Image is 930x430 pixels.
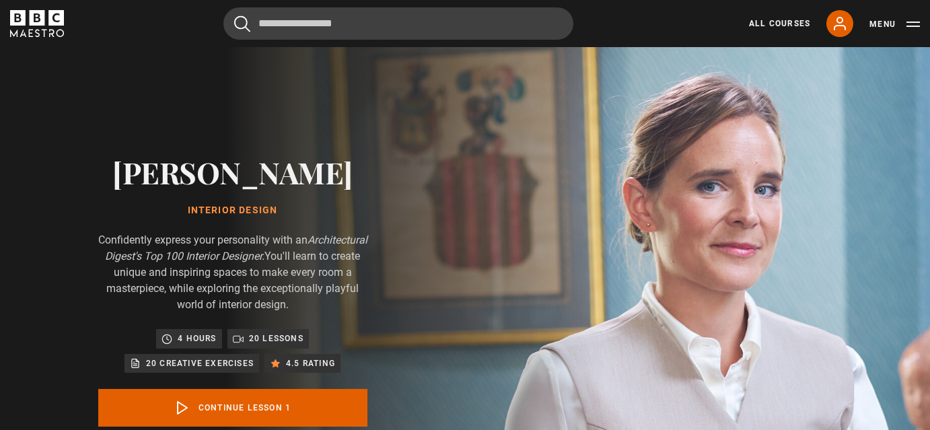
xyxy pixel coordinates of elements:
[146,357,254,370] p: 20 creative exercises
[98,232,367,313] p: Confidently express your personality with an You'll learn to create unique and inspiring spaces t...
[223,7,573,40] input: Search
[98,155,367,189] h2: [PERSON_NAME]
[869,17,920,31] button: Toggle navigation
[249,332,303,345] p: 20 lessons
[98,205,367,216] h1: Interior Design
[178,332,216,345] p: 4 hours
[234,15,250,32] button: Submit the search query
[98,389,367,427] a: Continue lesson 1
[749,17,810,30] a: All Courses
[105,234,367,262] i: Architectural Digest's Top 100 Interior Designer.
[286,357,335,370] p: 4.5 rating
[10,10,64,37] svg: BBC Maestro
